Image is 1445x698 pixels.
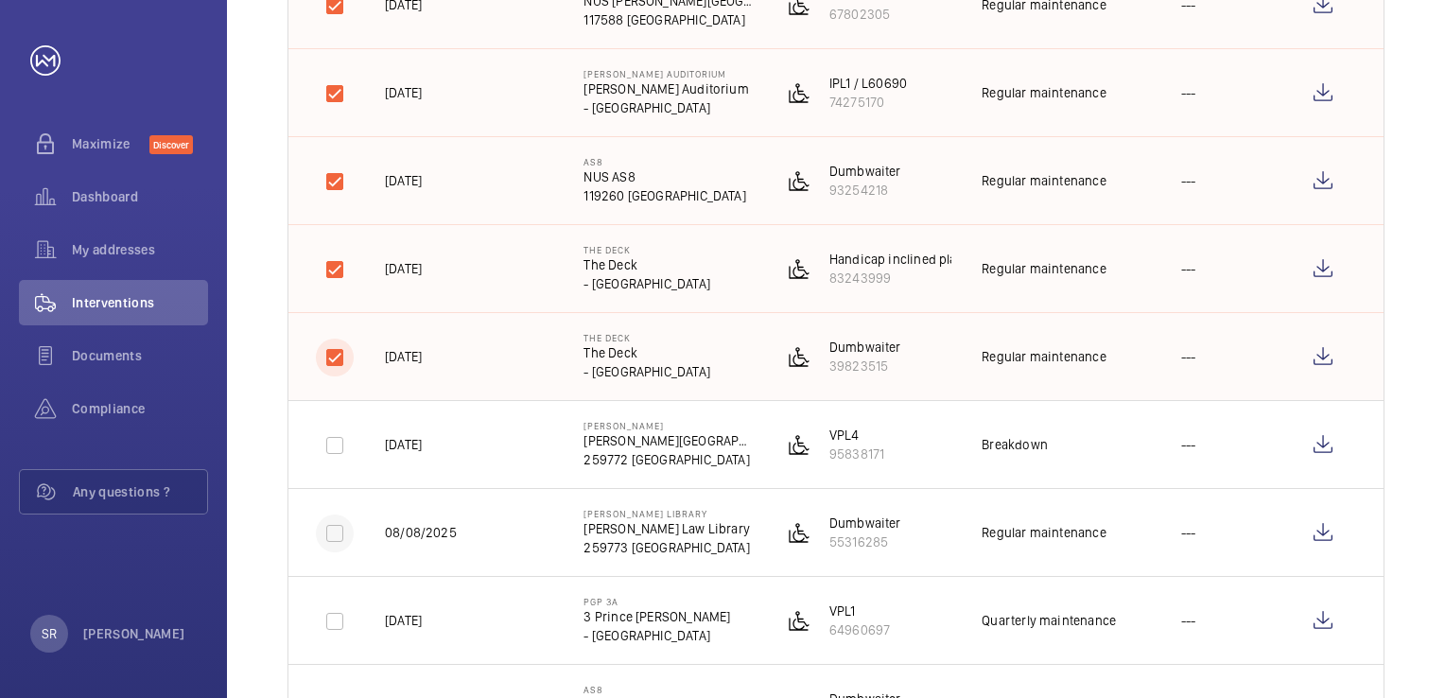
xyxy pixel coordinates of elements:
[583,167,745,186] p: NUS AS8
[72,134,149,153] span: Maximize
[583,450,752,469] p: 259772 [GEOGRAPHIC_DATA]
[982,259,1106,278] div: Regular maintenance
[829,620,890,639] p: 64960697
[1181,611,1196,630] p: ---
[583,607,730,626] p: 3 Prince [PERSON_NAME]
[788,345,810,368] img: platform_lift.svg
[385,171,422,190] p: [DATE]
[583,255,709,274] p: The Deck
[72,240,208,259] span: My addresses
[788,257,810,280] img: platform_lift.svg
[72,346,208,365] span: Documents
[788,609,810,632] img: platform_lift.svg
[72,293,208,312] span: Interventions
[829,338,901,357] p: Dumbwaiter
[788,521,810,544] img: platform_lift.svg
[829,426,884,445] p: VPL4
[1181,259,1196,278] p: ---
[583,156,745,167] p: AS8
[982,611,1116,630] div: Quarterly maintenance
[385,259,422,278] p: [DATE]
[149,135,193,154] span: Discover
[583,420,752,431] p: [PERSON_NAME]
[42,624,57,643] p: SR
[829,269,1009,288] p: 83243999
[583,68,748,79] p: [PERSON_NAME] AUDITORIUM
[829,445,884,463] p: 95838171
[583,538,750,557] p: 259773 [GEOGRAPHIC_DATA]
[583,684,745,695] p: AS8
[829,181,901,200] p: 93254218
[583,244,709,255] p: THE DECK
[583,519,750,538] p: [PERSON_NAME] Law Library
[829,5,890,24] p: 67802305
[982,523,1106,542] div: Regular maintenance
[1181,171,1196,190] p: ---
[583,431,752,450] p: [PERSON_NAME][GEOGRAPHIC_DATA]
[829,357,901,375] p: 39823515
[829,93,907,112] p: 74275170
[982,435,1048,454] div: Breakdown
[829,250,1009,269] p: Handicap inclined platform lift
[583,596,730,607] p: PGP 3A
[1181,435,1196,454] p: ---
[829,602,890,620] p: VPL1
[583,186,745,205] p: 119260 [GEOGRAPHIC_DATA]
[583,98,748,117] p: - [GEOGRAPHIC_DATA]
[385,611,422,630] p: [DATE]
[982,347,1106,366] div: Regular maintenance
[83,624,185,643] p: [PERSON_NAME]
[583,332,709,343] p: THE DECK
[583,508,750,519] p: [PERSON_NAME] LIBRARY
[829,532,901,551] p: 55316285
[583,362,709,381] p: - [GEOGRAPHIC_DATA]
[788,433,810,456] img: platform_lift.svg
[1181,347,1196,366] p: ---
[583,343,709,362] p: The Deck
[1181,83,1196,102] p: ---
[583,79,748,98] p: [PERSON_NAME] Auditorium
[583,274,709,293] p: - [GEOGRAPHIC_DATA]
[73,482,207,501] span: Any questions ?
[385,347,422,366] p: [DATE]
[982,83,1106,102] div: Regular maintenance
[829,74,907,93] p: IPL1 / L60690
[385,523,457,542] p: 08/08/2025
[788,169,810,192] img: platform_lift.svg
[72,399,208,418] span: Compliance
[1181,523,1196,542] p: ---
[982,171,1106,190] div: Regular maintenance
[385,435,422,454] p: [DATE]
[385,83,422,102] p: [DATE]
[829,162,901,181] p: Dumbwaiter
[583,10,752,29] p: 117588 [GEOGRAPHIC_DATA]
[829,514,901,532] p: Dumbwaiter
[72,187,208,206] span: Dashboard
[583,626,730,645] p: - [GEOGRAPHIC_DATA]
[788,81,810,104] img: platform_lift.svg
